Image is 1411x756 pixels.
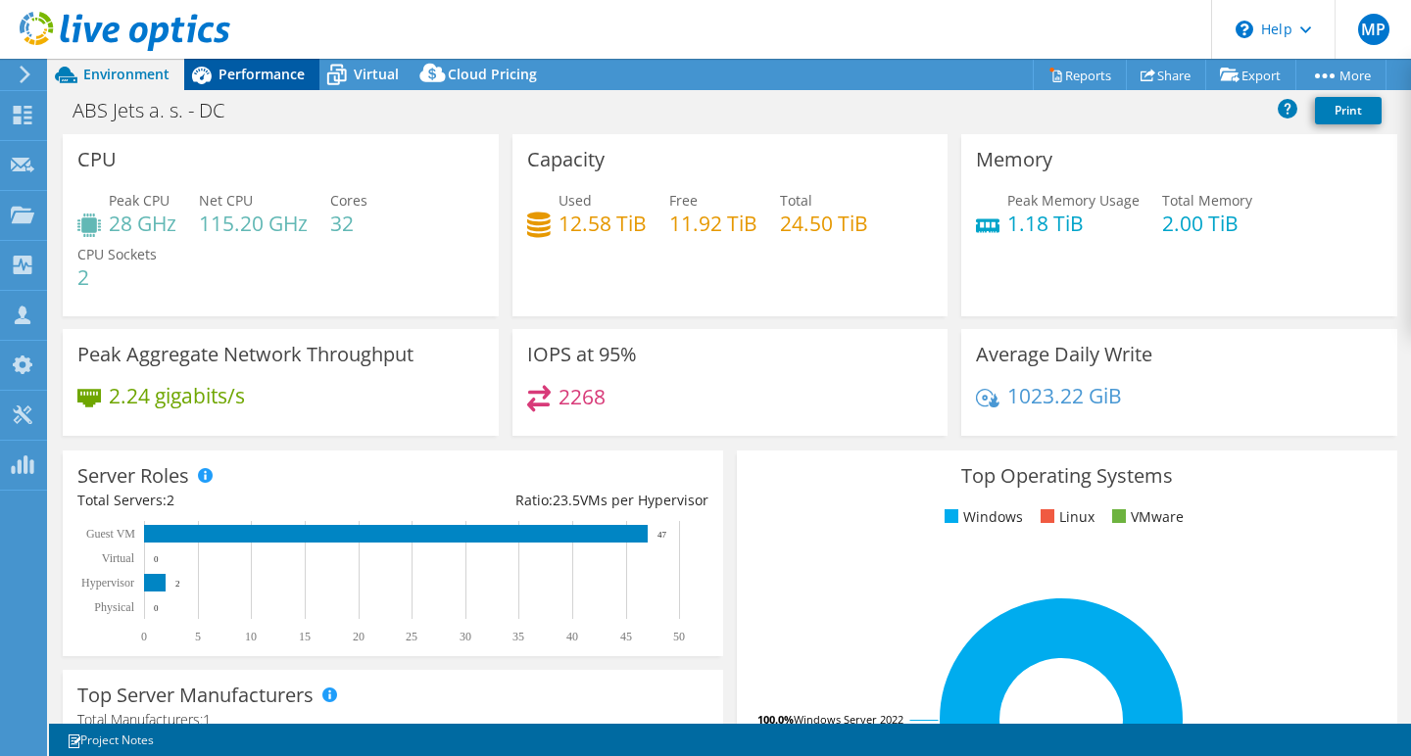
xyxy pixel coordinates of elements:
h3: Top Operating Systems [752,465,1383,487]
span: Environment [83,65,170,83]
div: Ratio: VMs per Hypervisor [393,490,708,511]
h1: ABS Jets a. s. - DC [64,100,255,121]
h3: CPU [77,149,117,170]
span: CPU Sockets [77,245,157,263]
span: Total [780,191,812,210]
span: Used [559,191,592,210]
text: 45 [620,630,632,643]
span: 1 [203,710,211,729]
h4: 2.24 gigabits/s [109,385,245,406]
h4: 24.50 TiB [780,213,868,234]
h3: Peak Aggregate Network Throughput [77,344,414,365]
a: Print [1315,97,1382,124]
h4: 12.58 TiB [559,213,647,234]
a: Project Notes [53,728,168,752]
h4: 28 GHz [109,213,176,234]
span: Peak CPU [109,191,170,210]
span: Peak Memory Usage [1007,191,1140,210]
h4: 1.18 TiB [1007,213,1140,234]
svg: \n [1236,21,1253,38]
h4: 32 [330,213,367,234]
tspan: Windows Server 2022 [794,712,903,727]
span: Cloud Pricing [448,65,537,83]
a: More [1295,60,1387,90]
h3: Top Server Manufacturers [77,685,314,706]
span: Total Memory [1162,191,1252,210]
h4: 2268 [559,386,606,407]
a: Export [1205,60,1296,90]
h3: Capacity [527,149,605,170]
h4: 1023.22 GiB [1007,385,1122,406]
text: 50 [673,630,685,643]
li: Linux [1036,506,1095,528]
text: 40 [566,630,578,643]
h3: Average Daily Write [976,344,1152,365]
text: 35 [512,630,524,643]
text: Hypervisor [81,576,134,590]
li: Windows [940,506,1023,528]
text: Virtual [102,551,135,565]
text: Guest VM [86,527,135,541]
span: MP [1358,14,1389,45]
text: 10 [245,630,257,643]
text: Physical [94,600,134,614]
li: VMware [1107,506,1184,528]
text: 0 [154,554,159,564]
h4: 2.00 TiB [1162,213,1252,234]
h4: Total Manufacturers: [77,709,708,731]
text: 47 [657,530,667,540]
text: 20 [353,630,365,643]
h3: Memory [976,149,1052,170]
h3: Server Roles [77,465,189,487]
text: 5 [195,630,201,643]
span: Free [669,191,698,210]
a: Reports [1033,60,1127,90]
text: 30 [460,630,471,643]
tspan: 100.0% [757,712,794,727]
h4: 11.92 TiB [669,213,757,234]
h4: 2 [77,266,157,288]
span: 23.5 [553,491,580,509]
text: 0 [154,603,159,613]
span: Net CPU [199,191,253,210]
span: Performance [219,65,305,83]
h4: 115.20 GHz [199,213,308,234]
text: 15 [299,630,311,643]
a: Share [1126,60,1206,90]
span: Cores [330,191,367,210]
span: Virtual [354,65,399,83]
div: Total Servers: [77,490,393,511]
h3: IOPS at 95% [527,344,637,365]
text: 25 [406,630,417,643]
span: 2 [167,491,174,509]
text: 2 [175,579,180,589]
text: 0 [141,630,147,643]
